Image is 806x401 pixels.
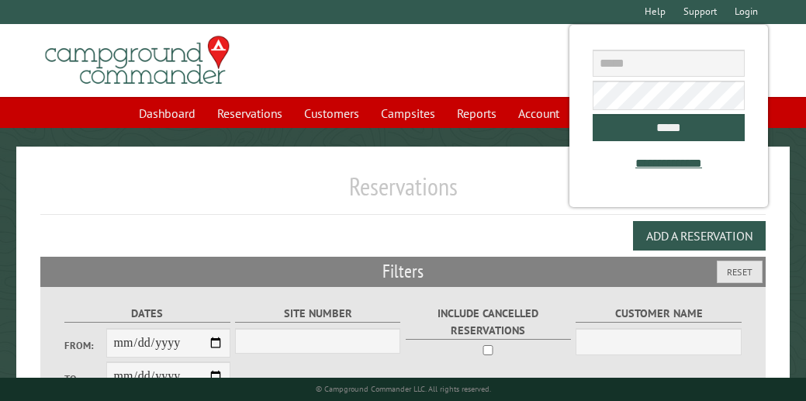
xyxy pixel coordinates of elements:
a: Customers [295,99,368,128]
label: To: [64,372,106,386]
a: Dashboard [130,99,205,128]
label: From: [64,338,106,353]
a: Account [509,99,569,128]
h2: Filters [40,257,766,286]
a: Campsites [372,99,445,128]
button: Add a Reservation [633,221,766,251]
button: Reset [717,261,763,283]
label: Dates [64,305,230,323]
img: Campground Commander [40,30,234,91]
label: Customer Name [576,305,741,323]
label: Site Number [235,305,400,323]
label: Include Cancelled Reservations [406,305,571,339]
a: Reservations [208,99,292,128]
h1: Reservations [40,171,766,214]
a: Reports [448,99,506,128]
small: © Campground Commander LLC. All rights reserved. [316,384,491,394]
